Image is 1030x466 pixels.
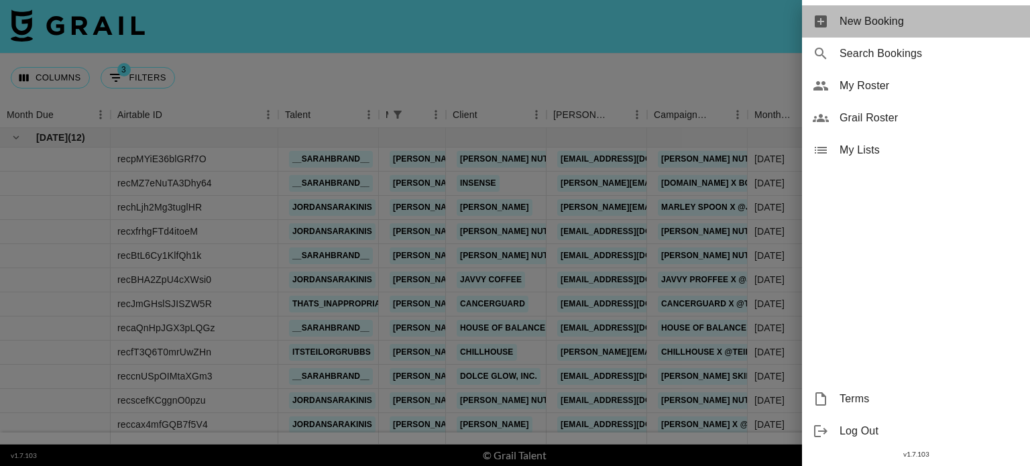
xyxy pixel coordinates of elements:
span: Log Out [840,423,1019,439]
div: My Roster [802,70,1030,102]
span: My Roster [840,78,1019,94]
span: My Lists [840,142,1019,158]
span: Search Bookings [840,46,1019,62]
span: Grail Roster [840,110,1019,126]
div: Log Out [802,415,1030,447]
div: My Lists [802,134,1030,166]
div: Terms [802,383,1030,415]
div: Grail Roster [802,102,1030,134]
div: v 1.7.103 [802,447,1030,461]
span: Terms [840,391,1019,407]
div: New Booking [802,5,1030,38]
span: New Booking [840,13,1019,30]
div: Search Bookings [802,38,1030,70]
